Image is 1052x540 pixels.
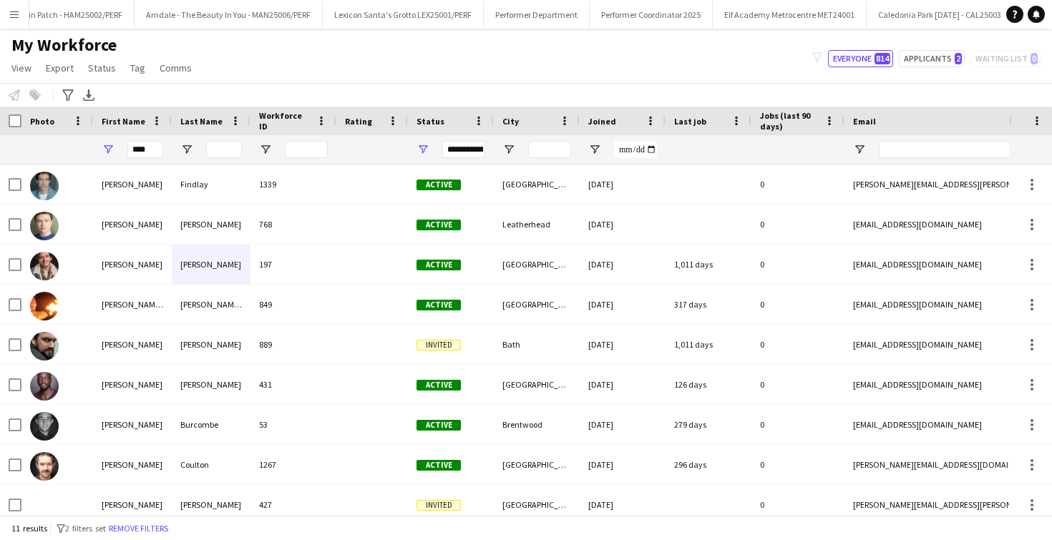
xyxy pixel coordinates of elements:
span: Active [417,180,461,190]
span: Active [417,460,461,471]
button: Open Filter Menu [853,143,866,156]
div: [GEOGRAPHIC_DATA] [494,445,580,484]
app-action-btn: Export XLSX [80,87,97,104]
img: Matthew Benjamin [30,372,59,401]
div: [PERSON_NAME] [172,325,250,364]
div: 0 [751,365,844,404]
span: Status [88,62,116,74]
span: Active [417,300,461,310]
div: Bath [494,325,580,364]
div: [PERSON_NAME] [93,205,172,244]
div: [GEOGRAPHIC_DATA] [494,485,580,524]
div: 279 days [666,405,751,444]
div: 427 [250,485,336,524]
img: Matt Parker [30,252,59,280]
button: Everyone814 [828,50,893,67]
img: Matt Findlay [30,172,59,200]
div: Findlay [172,165,250,204]
span: Joined [588,116,616,127]
span: Workforce ID [259,110,311,132]
span: 2 filters set [65,523,106,534]
span: Email [853,116,876,127]
img: Matt Hansen [30,212,59,240]
div: 0 [751,445,844,484]
div: [GEOGRAPHIC_DATA] [494,365,580,404]
a: Status [82,59,122,77]
button: Performer Department [484,1,590,29]
button: Performer Coordinator 2025 [590,1,713,29]
div: [PERSON_NAME] [93,445,172,484]
span: Tag [130,62,145,74]
button: Open Filter Menu [180,143,193,156]
span: My Workforce [11,34,117,56]
span: Active [417,420,461,431]
div: Leatherhead [494,205,580,244]
div: 296 days [666,445,751,484]
span: Last job [674,116,706,127]
div: [PERSON_NAME] (Actor) - [PERSON_NAME] (Agent) [172,285,250,324]
div: 0 [751,245,844,284]
button: Applicants2 [899,50,965,67]
button: Elf Academy Metrocentre MET24001 [713,1,867,29]
div: [DATE] [580,165,666,204]
span: Invited [417,340,461,350]
app-action-btn: Advanced filters [59,87,77,104]
span: Active [417,220,461,230]
button: Caledonia Park [DATE] - CAL25003/PERF [867,1,1033,29]
input: City Filter Input [528,141,571,158]
a: Export [40,59,79,77]
button: Open Filter Menu [102,143,115,156]
div: [PERSON_NAME] [172,365,250,404]
div: [GEOGRAPHIC_DATA] [494,165,580,204]
img: Matthew Burcombe [30,412,59,441]
img: Matthew (Actor) - Rachel (Agent) Bunn (Actor) - Jenkins (Agent) [30,292,59,320]
div: 0 [751,325,844,364]
button: Open Filter Menu [259,143,272,156]
div: 1339 [250,165,336,204]
input: First Name Filter Input [127,141,163,158]
div: [PERSON_NAME] [93,325,172,364]
div: 126 days [666,365,751,404]
div: [PERSON_NAME] [172,205,250,244]
img: Matthew Alford [30,332,59,360]
a: Comms [154,59,198,77]
span: Invited [417,500,461,511]
button: Open Filter Menu [588,143,601,156]
span: 814 [875,53,890,64]
div: [DATE] [580,485,666,524]
div: 1,011 days [666,245,751,284]
span: 2 [955,53,962,64]
div: [PERSON_NAME] [172,485,250,524]
span: City [502,116,519,127]
div: [PERSON_NAME] [93,245,172,284]
div: Brentwood [494,405,580,444]
button: Arndale - The Beauty In You - MAN25006/PERF [135,1,323,29]
span: First Name [102,116,145,127]
div: [DATE] [580,205,666,244]
input: Workforce ID Filter Input [285,141,328,158]
div: [DATE] [580,245,666,284]
div: [PERSON_NAME] [93,485,172,524]
div: Burcombe [172,405,250,444]
div: 431 [250,365,336,404]
div: [PERSON_NAME] [93,165,172,204]
div: [DATE] [580,445,666,484]
span: Active [417,260,461,270]
button: Remove filters [106,521,171,536]
button: Open Filter Menu [417,143,429,156]
div: 53 [250,405,336,444]
div: [PERSON_NAME] [93,405,172,444]
div: 1267 [250,445,336,484]
div: [DATE] [580,365,666,404]
div: [DATE] [580,285,666,324]
div: [DATE] [580,405,666,444]
button: Lexicon Santa's Grotto LEX25001/PERF [323,1,484,29]
div: Coulton [172,445,250,484]
span: Photo [30,116,54,127]
span: Rating [345,116,372,127]
a: View [6,59,37,77]
div: 849 [250,285,336,324]
div: [DATE] [580,325,666,364]
div: 317 days [666,285,751,324]
div: [PERSON_NAME] [172,245,250,284]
